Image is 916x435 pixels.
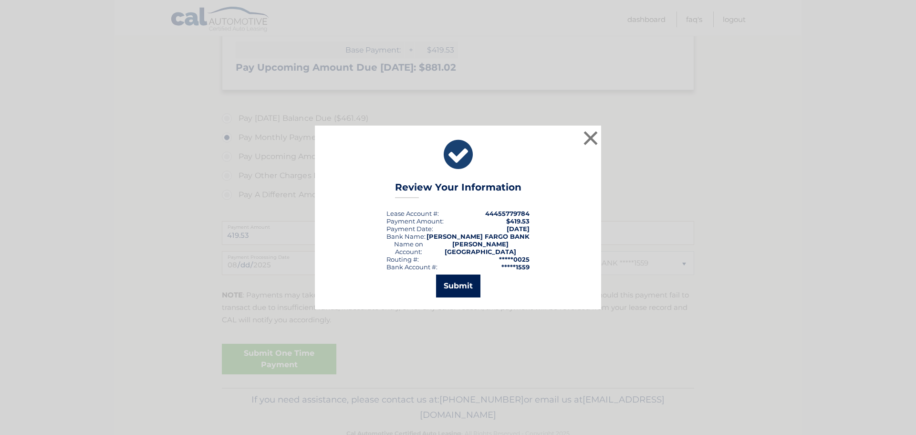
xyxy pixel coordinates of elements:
[386,225,432,233] span: Payment Date
[386,263,437,271] div: Bank Account #:
[386,255,419,263] div: Routing #:
[485,210,530,217] strong: 44455779784
[386,233,426,240] div: Bank Name:
[427,233,530,240] strong: [PERSON_NAME] FARGO BANK
[507,225,530,233] span: [DATE]
[581,128,600,148] button: ×
[506,217,530,225] span: $419.53
[386,225,433,233] div: :
[386,210,439,217] div: Lease Account #:
[386,217,444,225] div: Payment Amount:
[436,275,480,297] button: Submit
[445,240,516,255] strong: [PERSON_NAME][GEOGRAPHIC_DATA]
[386,240,431,255] div: Name on Account:
[395,181,521,198] h3: Review Your Information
